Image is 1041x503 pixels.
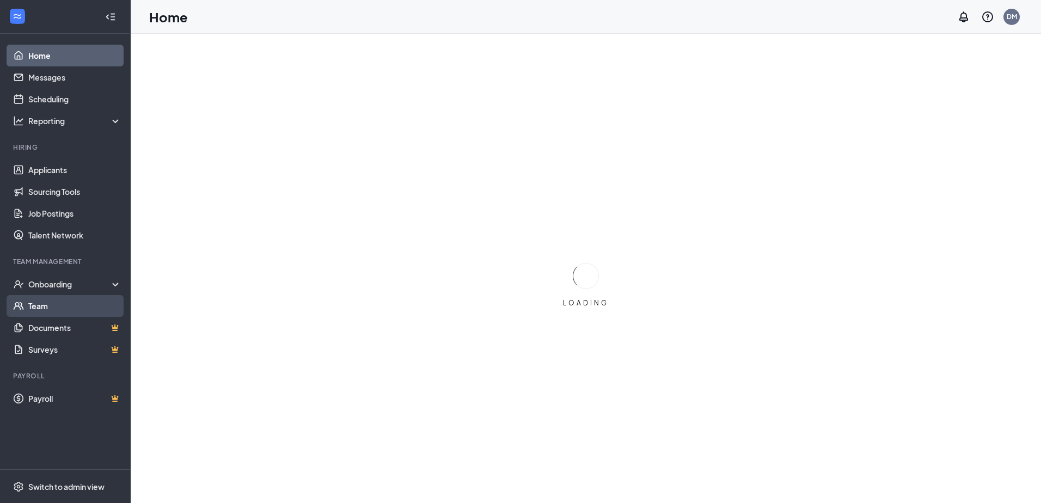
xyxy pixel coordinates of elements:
a: Applicants [28,159,121,181]
a: DocumentsCrown [28,317,121,339]
a: Home [28,45,121,66]
a: Job Postings [28,203,121,224]
svg: Settings [13,481,24,492]
a: Talent Network [28,224,121,246]
div: Team Management [13,257,119,266]
a: SurveysCrown [28,339,121,360]
svg: WorkstreamLogo [12,11,23,22]
a: Team [28,295,121,317]
div: DM [1007,12,1017,21]
h1: Home [149,8,188,26]
div: Payroll [13,371,119,381]
div: Switch to admin view [28,481,105,492]
a: Sourcing Tools [28,181,121,203]
svg: Notifications [957,10,970,23]
svg: Analysis [13,115,24,126]
a: Messages [28,66,121,88]
div: Onboarding [28,279,112,290]
a: Scheduling [28,88,121,110]
div: LOADING [559,298,613,308]
div: Reporting [28,115,122,126]
svg: Collapse [105,11,116,22]
svg: UserCheck [13,279,24,290]
div: Hiring [13,143,119,152]
svg: QuestionInfo [981,10,994,23]
a: PayrollCrown [28,388,121,409]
